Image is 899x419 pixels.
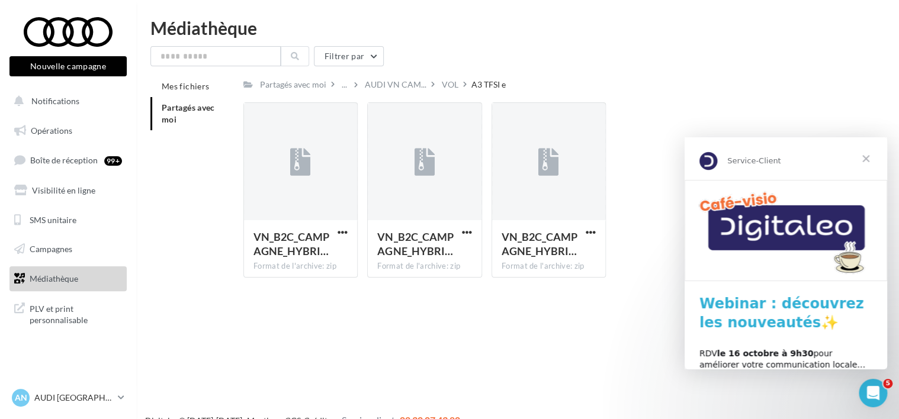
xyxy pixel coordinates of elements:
span: VN_B2C_CAMPAGNE_HYBRIDE_RECHARGEABLE_A3_TFSI_e_VOL_1080x1080 [377,230,453,257]
div: Médiathèque [150,19,885,37]
span: 5 [883,379,892,388]
div: 99+ [104,156,122,166]
div: Format de l'archive: zip [253,261,348,272]
span: AN [15,392,27,404]
div: A3 TFSI e [471,79,506,91]
span: Mes fichiers [162,81,209,91]
iframe: Intercom live chat message [685,137,887,369]
button: Nouvelle campagne [9,56,127,76]
span: Opérations [31,125,72,136]
span: Médiathèque [30,273,78,283]
div: RDV pour améliorer votre communication locale… et attirer plus de clients ! [15,211,188,246]
p: AUDI [GEOGRAPHIC_DATA] [34,392,113,404]
span: Partagés avec moi [162,102,215,124]
span: PLV et print personnalisable [30,301,122,326]
a: SMS unitaire [7,208,129,233]
div: Partagés avec moi [260,79,326,91]
button: Filtrer par [314,46,384,66]
a: Médiathèque [7,266,129,291]
b: le 16 octobre à 9h30 [33,211,129,221]
a: Campagnes [7,237,129,262]
a: Visibilité en ligne [7,178,129,203]
iframe: Intercom live chat [859,379,887,407]
span: VN_B2C_CAMPAGNE_HYBRIDE_RECHARGEABLE_A3_TFSI_e_VOL_1080x1920 [253,230,329,257]
a: AN AUDI [GEOGRAPHIC_DATA] [9,386,127,409]
span: Campagnes [30,244,72,254]
span: AUDI VN CAM... [365,79,426,91]
div: Format de l'archive: zip [377,261,471,272]
span: Boîte de réception [30,155,98,165]
div: ... [339,76,349,93]
div: VOL [442,79,458,91]
div: Format de l'archive: zip [502,261,596,272]
a: PLV et print personnalisable [7,296,129,331]
span: Visibilité en ligne [32,185,95,195]
a: Opérations [7,118,129,143]
span: SMS unitaire [30,214,76,224]
span: VN_B2C_CAMPAGNE_HYBRIDE_RECHARGEABLE_A3_TFSI_e_VOL_1920x1080 [502,230,577,257]
span: Notifications [31,96,79,106]
button: Notifications [7,89,124,114]
a: Boîte de réception99+ [7,147,129,173]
